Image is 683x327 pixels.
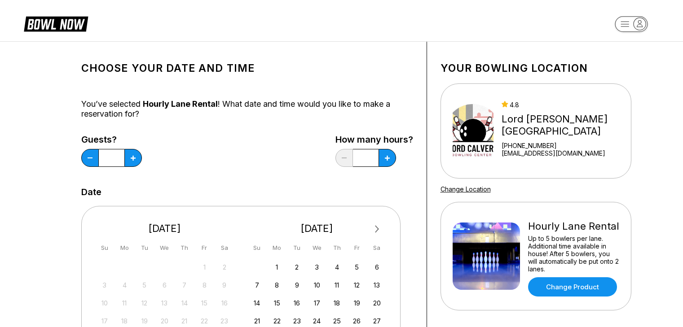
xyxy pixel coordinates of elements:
[311,279,323,291] div: Choose Wednesday, September 10th, 2025
[291,315,303,327] div: Choose Tuesday, September 23rd, 2025
[453,97,494,165] img: Lord Calvert Bowling Center
[218,242,230,254] div: Sa
[311,315,323,327] div: Choose Wednesday, September 24th, 2025
[351,315,363,327] div: Choose Friday, September 26th, 2025
[247,222,387,235] div: [DATE]
[159,315,171,327] div: Not available Wednesday, August 20th, 2025
[453,222,520,290] img: Hourly Lane Rental
[198,315,211,327] div: Not available Friday, August 22nd, 2025
[178,279,190,291] div: Not available Thursday, August 7th, 2025
[528,235,619,273] div: Up to 5 bowlers per lane. Additional time available in house! After 5 bowlers, you will automatic...
[178,315,190,327] div: Not available Thursday, August 21st, 2025
[159,242,171,254] div: We
[528,220,619,232] div: Hourly Lane Rental
[218,279,230,291] div: Not available Saturday, August 9th, 2025
[218,261,230,273] div: Not available Saturday, August 2nd, 2025
[331,242,343,254] div: Th
[251,279,263,291] div: Choose Sunday, September 7th, 2025
[371,261,383,273] div: Choose Saturday, September 6th, 2025
[119,297,131,309] div: Not available Monday, August 11th, 2025
[138,315,150,327] div: Not available Tuesday, August 19th, 2025
[198,279,211,291] div: Not available Friday, August 8th, 2025
[119,242,131,254] div: Mo
[291,242,303,254] div: Tu
[351,279,363,291] div: Choose Friday, September 12th, 2025
[81,187,101,197] label: Date
[502,149,627,157] a: [EMAIL_ADDRESS][DOMAIN_NAME]
[331,297,343,309] div: Choose Thursday, September 18th, 2025
[271,242,283,254] div: Mo
[98,242,110,254] div: Su
[218,315,230,327] div: Not available Saturday, August 23rd, 2025
[311,242,323,254] div: We
[198,297,211,309] div: Not available Friday, August 15th, 2025
[271,279,283,291] div: Choose Monday, September 8th, 2025
[251,242,263,254] div: Su
[218,297,230,309] div: Not available Saturday, August 16th, 2025
[98,315,110,327] div: Not available Sunday, August 17th, 2025
[371,242,383,254] div: Sa
[335,135,413,144] label: How many hours?
[81,62,413,74] h1: Choose your Date and time
[119,315,131,327] div: Not available Monday, August 18th, 2025
[95,222,234,235] div: [DATE]
[198,261,211,273] div: Not available Friday, August 1st, 2025
[271,297,283,309] div: Choose Monday, September 15th, 2025
[291,297,303,309] div: Choose Tuesday, September 16th, 2025
[143,99,218,109] span: Hourly Lane Rental
[331,261,343,273] div: Choose Thursday, September 4th, 2025
[81,135,142,144] label: Guests?
[119,279,131,291] div: Not available Monday, August 4th, 2025
[271,261,283,273] div: Choose Monday, September 1st, 2025
[311,297,323,309] div: Choose Wednesday, September 17th, 2025
[98,297,110,309] div: Not available Sunday, August 10th, 2025
[271,315,283,327] div: Choose Monday, September 22nd, 2025
[138,297,150,309] div: Not available Tuesday, August 12th, 2025
[331,315,343,327] div: Choose Thursday, September 25th, 2025
[138,279,150,291] div: Not available Tuesday, August 5th, 2025
[251,297,263,309] div: Choose Sunday, September 14th, 2025
[371,297,383,309] div: Choose Saturday, September 20th, 2025
[138,242,150,254] div: Tu
[528,277,617,296] a: Change Product
[178,297,190,309] div: Not available Thursday, August 14th, 2025
[351,297,363,309] div: Choose Friday, September 19th, 2025
[441,185,491,193] a: Change Location
[502,142,627,149] div: [PHONE_NUMBER]
[198,242,211,254] div: Fr
[351,261,363,273] div: Choose Friday, September 5th, 2025
[370,222,384,236] button: Next Month
[311,261,323,273] div: Choose Wednesday, September 3rd, 2025
[291,261,303,273] div: Choose Tuesday, September 2nd, 2025
[371,315,383,327] div: Choose Saturday, September 27th, 2025
[159,279,171,291] div: Not available Wednesday, August 6th, 2025
[159,297,171,309] div: Not available Wednesday, August 13th, 2025
[502,113,627,137] div: Lord [PERSON_NAME][GEOGRAPHIC_DATA]
[178,242,190,254] div: Th
[371,279,383,291] div: Choose Saturday, September 13th, 2025
[331,279,343,291] div: Choose Thursday, September 11th, 2025
[98,279,110,291] div: Not available Sunday, August 3rd, 2025
[81,99,413,119] div: You’ve selected ! What date and time would you like to make a reservation for?
[291,279,303,291] div: Choose Tuesday, September 9th, 2025
[251,315,263,327] div: Choose Sunday, September 21st, 2025
[502,101,627,109] div: 4.8
[441,62,631,74] h1: Your bowling location
[351,242,363,254] div: Fr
